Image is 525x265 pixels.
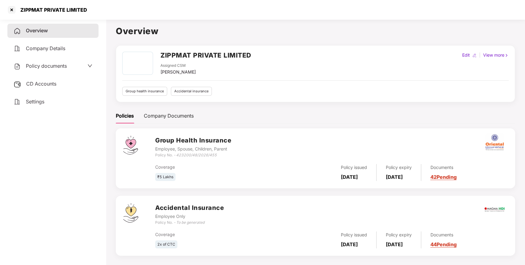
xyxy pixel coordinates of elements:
div: Company Documents [144,112,194,120]
i: To be generated [176,220,204,225]
h3: Group Health Insurance [155,136,231,145]
img: magma.png [484,199,505,220]
div: View more [482,52,510,58]
div: Group health insurance [122,87,167,96]
div: [PERSON_NAME] [160,69,196,75]
div: Policy expiry [386,164,412,171]
b: [DATE] [341,174,358,180]
div: Accidental insurance [171,87,212,96]
span: CD Accounts [26,81,56,87]
div: Policy issued [341,231,367,238]
img: svg+xml;base64,PHN2ZyB4bWxucz0iaHR0cDovL3d3dy53My5vcmcvMjAwMC9zdmciIHdpZHRoPSIyNCIgaGVpZ2h0PSIyNC... [14,98,21,106]
h1: Overview [116,24,515,38]
img: svg+xml;base64,PHN2ZyB4bWxucz0iaHR0cDovL3d3dy53My5vcmcvMjAwMC9zdmciIHdpZHRoPSI0OS4zMjEiIGhlaWdodD... [123,203,138,223]
div: | [478,52,482,58]
b: [DATE] [341,241,358,247]
a: 42 Pending [430,174,457,180]
img: svg+xml;base64,PHN2ZyB4bWxucz0iaHR0cDovL3d3dy53My5vcmcvMjAwMC9zdmciIHdpZHRoPSI0Ny43MTQiIGhlaWdodD... [123,136,138,155]
span: down [87,63,92,68]
div: Policy expiry [386,231,412,238]
img: oi.png [484,131,505,153]
img: svg+xml;base64,PHN2ZyB4bWxucz0iaHR0cDovL3d3dy53My5vcmcvMjAwMC9zdmciIHdpZHRoPSIyNCIgaGVpZ2h0PSIyNC... [14,45,21,52]
div: Policy issued [341,164,367,171]
div: Documents [430,164,457,171]
div: Employee Only [155,213,224,220]
span: Overview [26,27,48,34]
div: Policies [116,112,134,120]
img: svg+xml;base64,PHN2ZyB4bWxucz0iaHR0cDovL3d3dy53My5vcmcvMjAwMC9zdmciIHdpZHRoPSIyNCIgaGVpZ2h0PSIyNC... [14,63,21,70]
img: svg+xml;base64,PHN2ZyB3aWR0aD0iMjUiIGhlaWdodD0iMjQiIHZpZXdCb3g9IjAgMCAyNSAyNCIgZmlsbD0ibm9uZSIgeG... [14,81,21,88]
div: Documents [430,231,457,238]
div: Policy No. - [155,220,224,226]
div: Edit [461,52,471,58]
div: ₹5 Lakhs [155,173,176,181]
div: ZIPPMAT PRIVATE LIMITED [17,7,87,13]
h3: Accidental Insurance [155,203,224,213]
div: Coverage [155,231,273,238]
div: Assigned CSM [160,63,196,69]
span: Policy documents [26,63,67,69]
i: 423200/48/2026/455 [176,153,217,157]
img: svg+xml;base64,PHN2ZyB4bWxucz0iaHR0cDovL3d3dy53My5vcmcvMjAwMC9zdmciIHdpZHRoPSIyNCIgaGVpZ2h0PSIyNC... [14,27,21,35]
img: editIcon [472,53,477,58]
div: 2x of CTC [155,240,177,249]
b: [DATE] [386,174,403,180]
div: Employee, Spouse, Children, Parent [155,146,231,152]
a: 44 Pending [430,241,457,247]
b: [DATE] [386,241,403,247]
div: Policy No. - [155,152,231,158]
span: Settings [26,98,44,105]
h2: ZIPPMAT PRIVATE LIMITED [160,50,251,60]
img: rightIcon [504,53,509,58]
span: Company Details [26,45,65,51]
div: Coverage [155,164,273,171]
